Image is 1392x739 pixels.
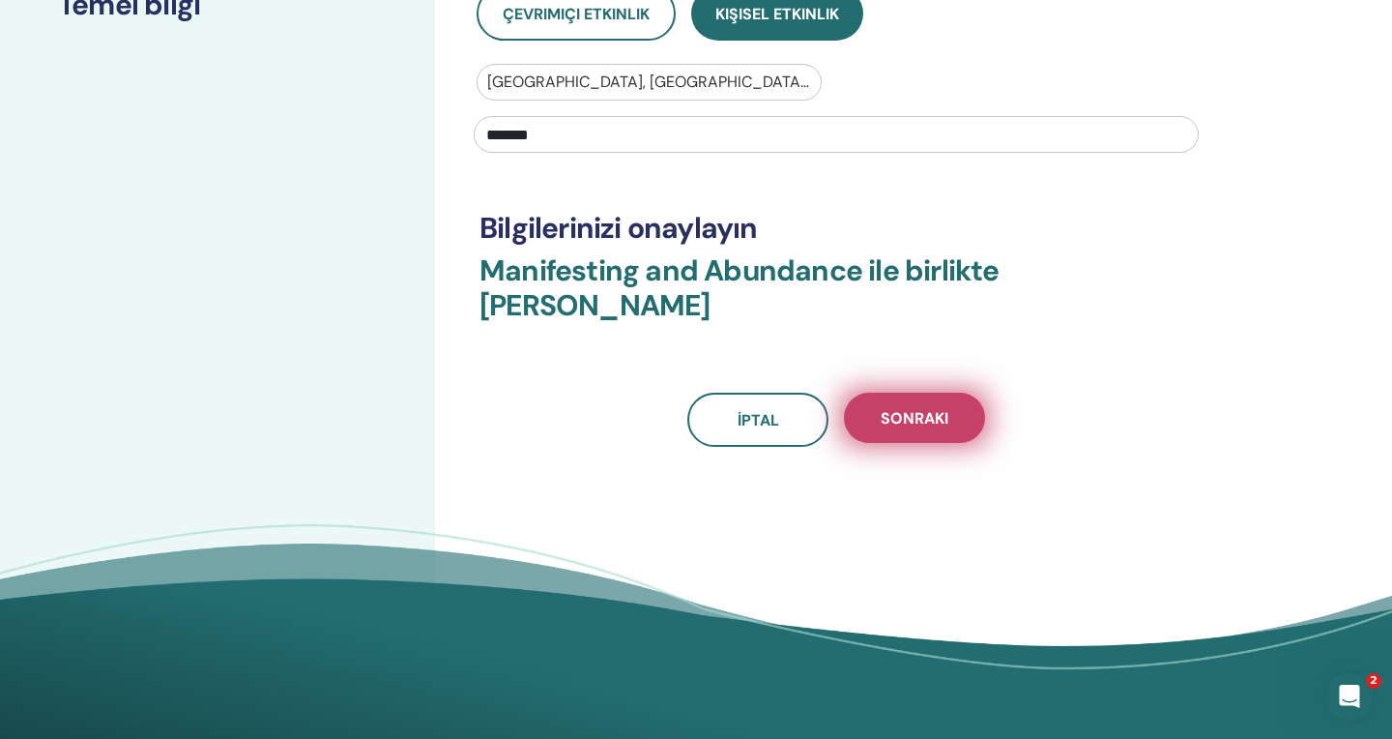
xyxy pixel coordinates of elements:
[503,4,650,24] span: Çevrimiçi Etkinlik
[687,393,828,447] a: İptal
[881,408,948,429] span: Sonraki
[715,4,839,24] span: Kişisel Etkinlik
[738,410,779,430] span: İptal
[844,393,985,443] button: Sonraki
[479,211,1193,246] h3: Bilgilerinizi onaylayın
[1326,673,1373,720] iframe: Intercom live chat
[1366,673,1381,689] span: 2
[479,253,1193,346] h3: Manifesting and Abundance ile birlikte [PERSON_NAME]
